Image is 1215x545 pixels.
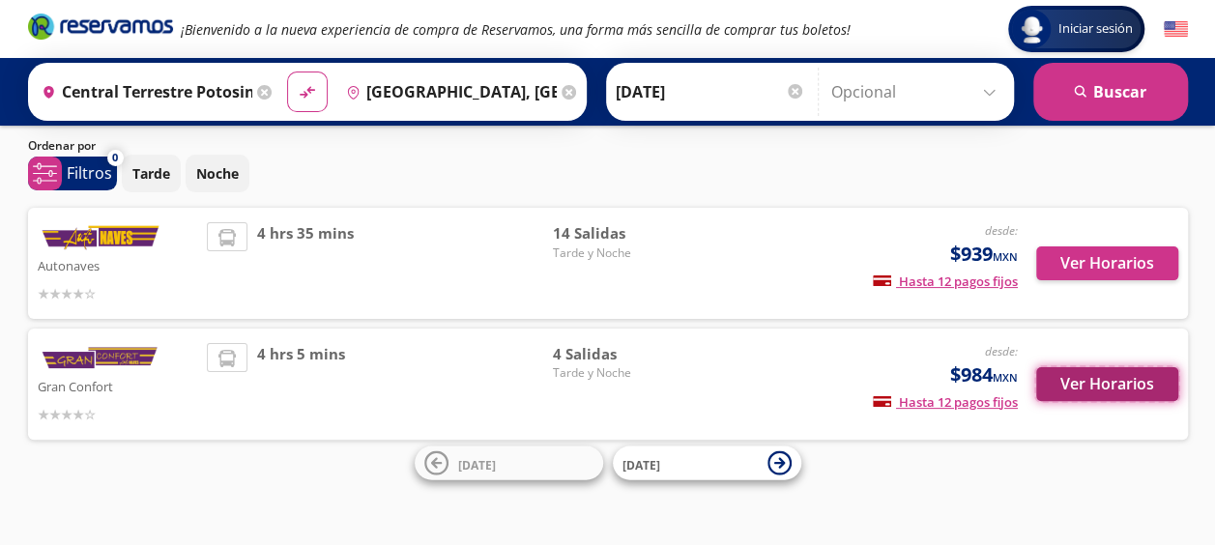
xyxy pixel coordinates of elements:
[873,393,1018,411] span: Hasta 12 pagos fijos
[415,446,603,480] button: [DATE]
[122,155,181,192] button: Tarde
[1036,367,1178,401] button: Ver Horarios
[196,163,239,184] p: Noche
[181,20,851,39] em: ¡Bienvenido a la nueva experiencia de compra de Reservamos, una forma más sencilla de comprar tus...
[552,343,687,365] span: 4 Salidas
[38,253,198,276] p: Autonaves
[1164,17,1188,42] button: English
[67,161,112,185] p: Filtros
[552,222,687,244] span: 14 Salidas
[28,137,96,155] p: Ordenar por
[257,222,354,304] span: 4 hrs 35 mins
[993,370,1018,385] small: MXN
[28,12,173,46] a: Brand Logo
[985,343,1018,359] em: desde:
[186,155,249,192] button: Noche
[613,446,801,480] button: [DATE]
[1051,19,1141,39] span: Iniciar sesión
[257,343,345,425] span: 4 hrs 5 mins
[622,456,660,473] span: [DATE]
[831,68,1004,116] input: Opcional
[34,68,252,116] input: Buscar Origen
[338,68,557,116] input: Buscar Destino
[950,240,1018,269] span: $939
[873,272,1018,290] span: Hasta 12 pagos fijos
[458,456,496,473] span: [DATE]
[132,163,170,184] p: Tarde
[993,249,1018,264] small: MXN
[38,374,198,397] p: Gran Confort
[616,68,805,116] input: Elegir Fecha
[552,364,687,382] span: Tarde y Noche
[950,360,1018,389] span: $984
[38,343,163,374] img: Gran Confort
[1036,246,1178,280] button: Ver Horarios
[552,244,687,262] span: Tarde y Noche
[112,150,118,166] span: 0
[28,157,117,190] button: 0Filtros
[985,222,1018,239] em: desde:
[28,12,173,41] i: Brand Logo
[1033,63,1188,121] button: Buscar
[38,222,163,253] img: Autonaves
